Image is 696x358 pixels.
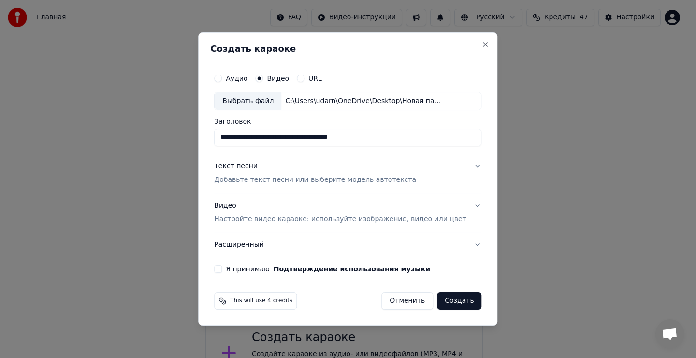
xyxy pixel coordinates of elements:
p: Настройте видео караоке: используйте изображение, видео или цвет [214,214,466,224]
span: This will use 4 credits [230,297,292,305]
div: Выбрать файл [215,92,281,110]
button: Отменить [381,292,433,310]
div: Видео [214,201,466,224]
button: Создать [437,292,481,310]
div: Текст песни [214,162,258,171]
label: Заголовок [214,118,481,125]
label: Я принимаю [226,266,430,272]
h2: Создать караоке [210,45,485,53]
button: Текст песниДобавьте текст песни или выберите модель автотекста [214,154,481,193]
div: C:\Users\udarn\OneDrive\Desktop\Новая папка (2)\Утро настало.Автор.[PERSON_NAME] [PERSON_NAME].mp4 [281,96,446,106]
button: Я принимаю [274,266,430,272]
button: ВидеоНастройте видео караоке: используйте изображение, видео или цвет [214,193,481,232]
label: Видео [267,75,289,82]
label: URL [308,75,322,82]
label: Аудио [226,75,247,82]
button: Расширенный [214,232,481,257]
p: Добавьте текст песни или выберите модель автотекста [214,175,416,185]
